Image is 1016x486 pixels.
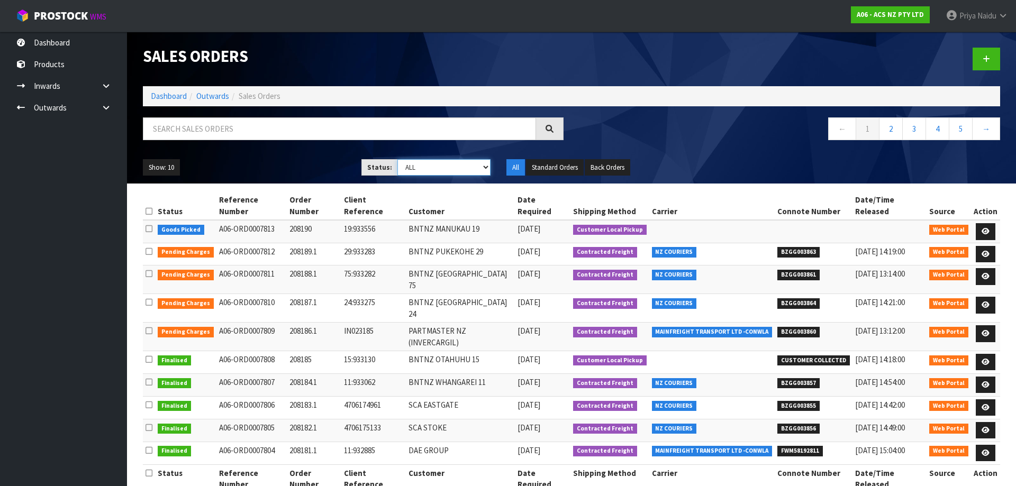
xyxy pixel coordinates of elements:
td: 29:933283 [341,243,406,265]
a: 5 [949,117,973,140]
td: 208181.1 [287,442,341,464]
td: A06-ORD0007806 [216,396,287,419]
td: PARTMASTER NZ (INVERCARGIL) [406,323,515,351]
span: Web Portal [929,298,968,309]
td: A06-ORD0007812 [216,243,287,265]
td: A06-ORD0007811 [216,265,287,294]
td: 208189.1 [287,243,341,265]
span: NZ COURIERS [652,424,697,434]
span: [DATE] 14:21:00 [855,297,905,307]
td: 208186.1 [287,323,341,351]
span: [DATE] [518,400,540,410]
td: BNTNZ OTAHUHU 15 [406,351,515,373]
span: Pending Charges [158,327,214,337]
span: Contracted Freight [573,424,637,434]
th: Client Reference [341,191,406,220]
td: 11:932885 [341,442,406,464]
th: Order Number [287,191,341,220]
span: [DATE] 14:18:00 [855,354,905,364]
span: BZGG003863 [777,247,820,258]
span: NZ COURIERS [652,298,697,309]
span: Customer Local Pickup [573,355,647,366]
button: Standard Orders [526,159,584,176]
td: DAE GROUP [406,442,515,464]
span: [DATE] [518,354,540,364]
span: Pending Charges [158,247,214,258]
span: Contracted Freight [573,298,637,309]
td: A06-ORD0007809 [216,323,287,351]
span: [DATE] [518,326,540,336]
span: Priya [959,11,976,21]
input: Search sales orders [143,117,536,140]
span: BZGG003857 [777,378,820,389]
td: 11:933062 [341,373,406,396]
th: Reference Number [216,191,287,220]
span: FWM58192811 [777,446,823,456]
td: A06-ORD0007807 [216,373,287,396]
td: BNTNZ MANUKAU 19 [406,220,515,243]
span: Customer Local Pickup [573,225,647,235]
a: Outwards [196,91,229,101]
span: Pending Charges [158,270,214,280]
td: 208184.1 [287,373,341,396]
h1: Sales Orders [143,48,564,65]
td: A06-ORD0007808 [216,351,287,373]
td: 208185 [287,351,341,373]
a: Dashboard [151,91,187,101]
th: Date Required [515,191,570,220]
span: Contracted Freight [573,247,637,258]
img: cube-alt.png [16,9,29,22]
strong: Status: [367,163,392,172]
span: [DATE] 14:19:00 [855,246,905,256]
span: Goods Picked [158,225,204,235]
span: [DATE] [518,445,540,455]
span: Naidu [977,11,996,21]
span: Contracted Freight [573,401,637,411]
a: 1 [856,117,879,140]
span: MAINFREIGHT TRANSPORT LTD -CONWLA [652,446,773,456]
span: CUSTOMER COLLECTED [777,355,850,366]
td: BNTNZ [GEOGRAPHIC_DATA] 24 [406,294,515,323]
span: [DATE] 14:54:00 [855,377,905,387]
td: 4706175133 [341,419,406,442]
span: [DATE] 14:42:00 [855,400,905,410]
span: BZGG003864 [777,298,820,309]
a: 4 [926,117,949,140]
th: Connote Number [775,191,852,220]
th: Shipping Method [570,191,649,220]
span: Contracted Freight [573,446,637,456]
span: Contracted Freight [573,270,637,280]
span: NZ COURIERS [652,401,697,411]
td: 19:933556 [341,220,406,243]
span: [DATE] 15:04:00 [855,445,905,455]
span: MAINFREIGHT TRANSPORT LTD -CONWLA [652,327,773,337]
strong: A06 - ACS NZ PTY LTD [857,10,924,19]
a: → [972,117,1000,140]
td: A06-ORD0007813 [216,220,287,243]
span: Contracted Freight [573,378,637,389]
span: [DATE] [518,246,540,256]
button: All [506,159,525,176]
span: Finalised [158,355,191,366]
td: 15:933130 [341,351,406,373]
td: BNTNZ WHANGAREI 11 [406,373,515,396]
span: BZGG003856 [777,424,820,434]
span: BZGG003860 [777,327,820,337]
span: [DATE] 13:14:00 [855,269,905,279]
a: A06 - ACS NZ PTY LTD [851,6,930,23]
td: 4706174961 [341,396,406,419]
span: Web Portal [929,378,968,389]
span: [DATE] [518,377,540,387]
span: Finalised [158,424,191,434]
span: [DATE] [518,224,540,234]
a: 3 [902,117,926,140]
span: Pending Charges [158,298,214,309]
nav: Page navigation [579,117,1000,143]
td: IN023185 [341,323,406,351]
span: NZ COURIERS [652,247,697,258]
span: Web Portal [929,424,968,434]
span: Web Portal [929,270,968,280]
td: 75:933282 [341,265,406,294]
span: Contracted Freight [573,327,637,337]
td: BNTNZ PUKEKOHE 29 [406,243,515,265]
